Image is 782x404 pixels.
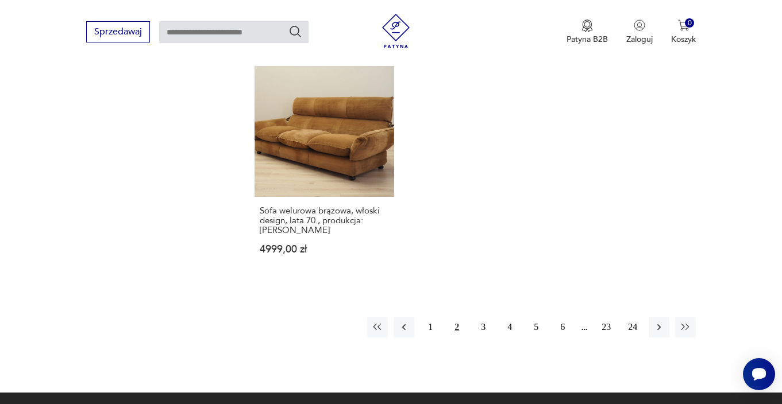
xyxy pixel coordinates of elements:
[596,317,617,337] button: 23
[446,317,467,337] button: 2
[255,57,394,277] a: Sofa welurowa brązowa, włoski design, lata 70., produkcja: Dall’OcaSofa welurowa brązowa, włoski ...
[634,20,645,31] img: Ikonka użytkownika
[626,20,653,45] button: Zaloguj
[499,317,520,337] button: 4
[567,20,608,45] button: Patyna B2B
[678,20,689,31] img: Ikona koszyka
[581,20,593,32] img: Ikona medalu
[567,20,608,45] a: Ikona medaluPatyna B2B
[420,317,441,337] button: 1
[260,244,389,254] p: 4999,00 zł
[671,20,696,45] button: 0Koszyk
[671,34,696,45] p: Koszyk
[526,317,546,337] button: 5
[552,317,573,337] button: 6
[685,18,695,28] div: 0
[567,34,608,45] p: Patyna B2B
[288,25,302,38] button: Szukaj
[86,29,150,37] a: Sprzedawaj
[743,358,775,390] iframe: Smartsupp widget button
[379,14,413,48] img: Patyna - sklep z meblami i dekoracjami vintage
[260,206,389,235] h3: Sofa welurowa brązowa, włoski design, lata 70., produkcja: [PERSON_NAME]
[473,317,494,337] button: 3
[622,317,643,337] button: 24
[86,21,150,42] button: Sprzedawaj
[626,34,653,45] p: Zaloguj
